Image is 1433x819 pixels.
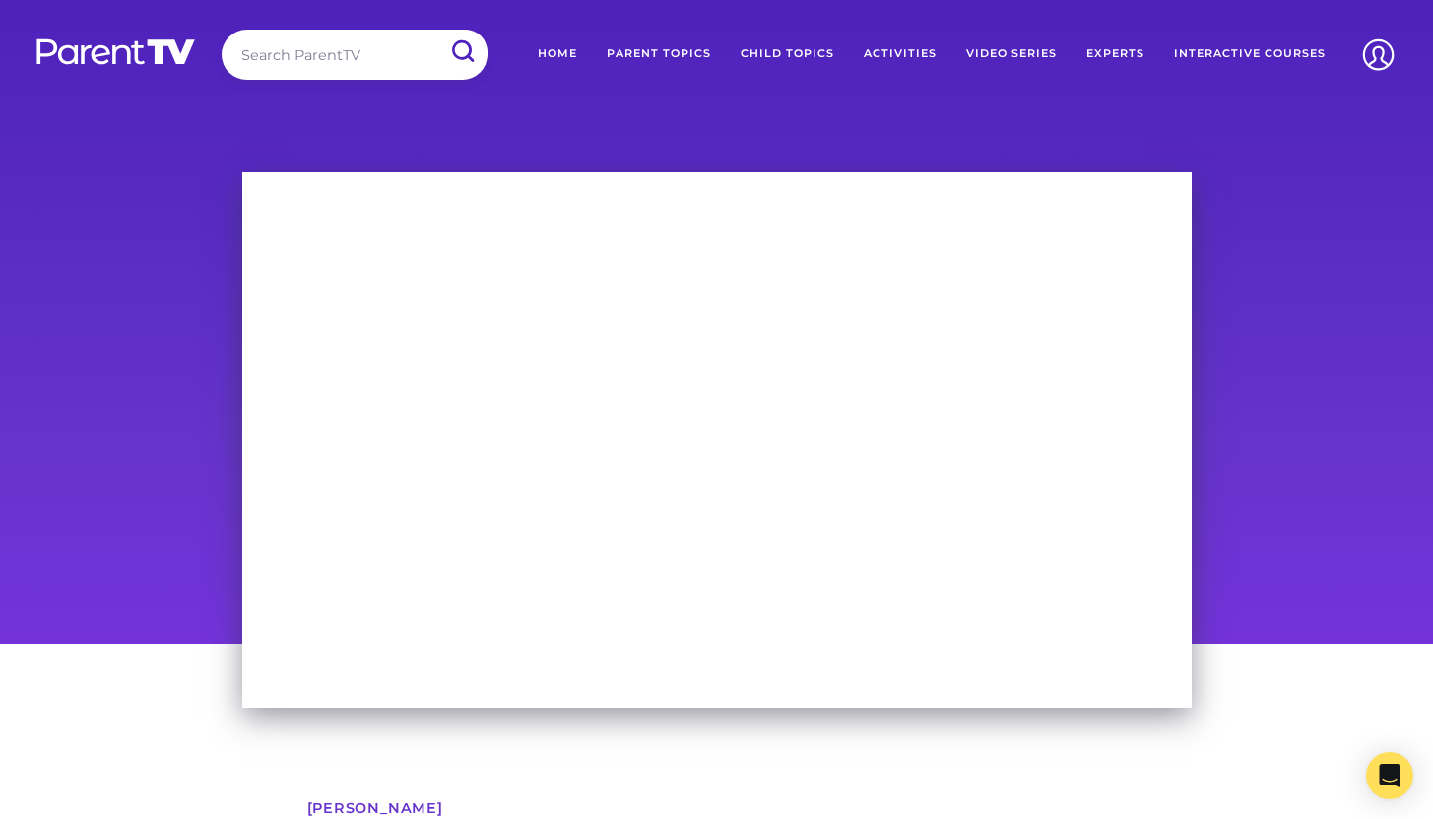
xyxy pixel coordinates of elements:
[1072,30,1159,79] a: Experts
[726,30,849,79] a: Child Topics
[951,30,1072,79] a: Video Series
[307,801,443,815] a: [PERSON_NAME]
[592,30,726,79] a: Parent Topics
[436,30,488,74] input: Submit
[1159,30,1340,79] a: Interactive Courses
[849,30,951,79] a: Activities
[523,30,592,79] a: Home
[1366,752,1413,799] div: Open Intercom Messenger
[1353,30,1403,80] img: Account
[34,37,197,66] img: parenttv-logo-white.4c85aaf.svg
[222,30,488,80] input: Search ParentTV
